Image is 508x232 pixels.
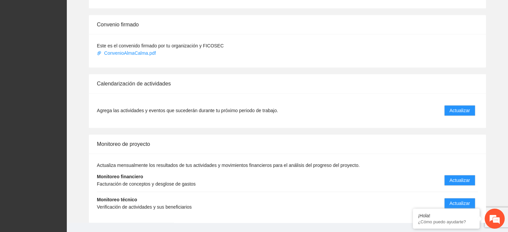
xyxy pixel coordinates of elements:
div: Minimizar ventana de chat en vivo [110,3,126,19]
div: ¡Hola! [418,213,475,218]
button: Actualizar [444,105,475,116]
textarea: Escriba su mensaje y pulse “Intro” [3,158,127,182]
span: Agrega las actividades y eventos que sucederán durante tu próximo periodo de trabajo. [97,107,278,114]
strong: Monitoreo financiero [97,174,143,179]
span: Este es el convenido firmado por tu organización y FICOSEC [97,43,224,48]
p: ¿Cómo puedo ayudarte? [418,219,475,224]
span: Facturación de conceptos y desglose de gastos [97,181,196,187]
div: Monitoreo de proyecto [97,135,478,154]
span: paper-clip [97,51,102,55]
span: Actualizar [450,200,470,207]
button: Actualizar [444,175,475,186]
a: ConvenioAlmaCalma.pdf [97,50,157,56]
div: Chatee con nosotros ahora [35,34,112,43]
div: Calendarización de actividades [97,74,478,93]
span: Actualizar [450,107,470,114]
span: Estamos en línea. [39,77,92,145]
span: Verificación de actividades y sus beneficiarios [97,204,192,210]
span: Actualizar [450,177,470,184]
button: Actualizar [444,198,475,209]
div: Convenio firmado [97,15,478,34]
strong: Monitoreo técnico [97,197,137,202]
span: Actualiza mensualmente los resultados de tus actividades y movimientos financieros para el anális... [97,163,360,168]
